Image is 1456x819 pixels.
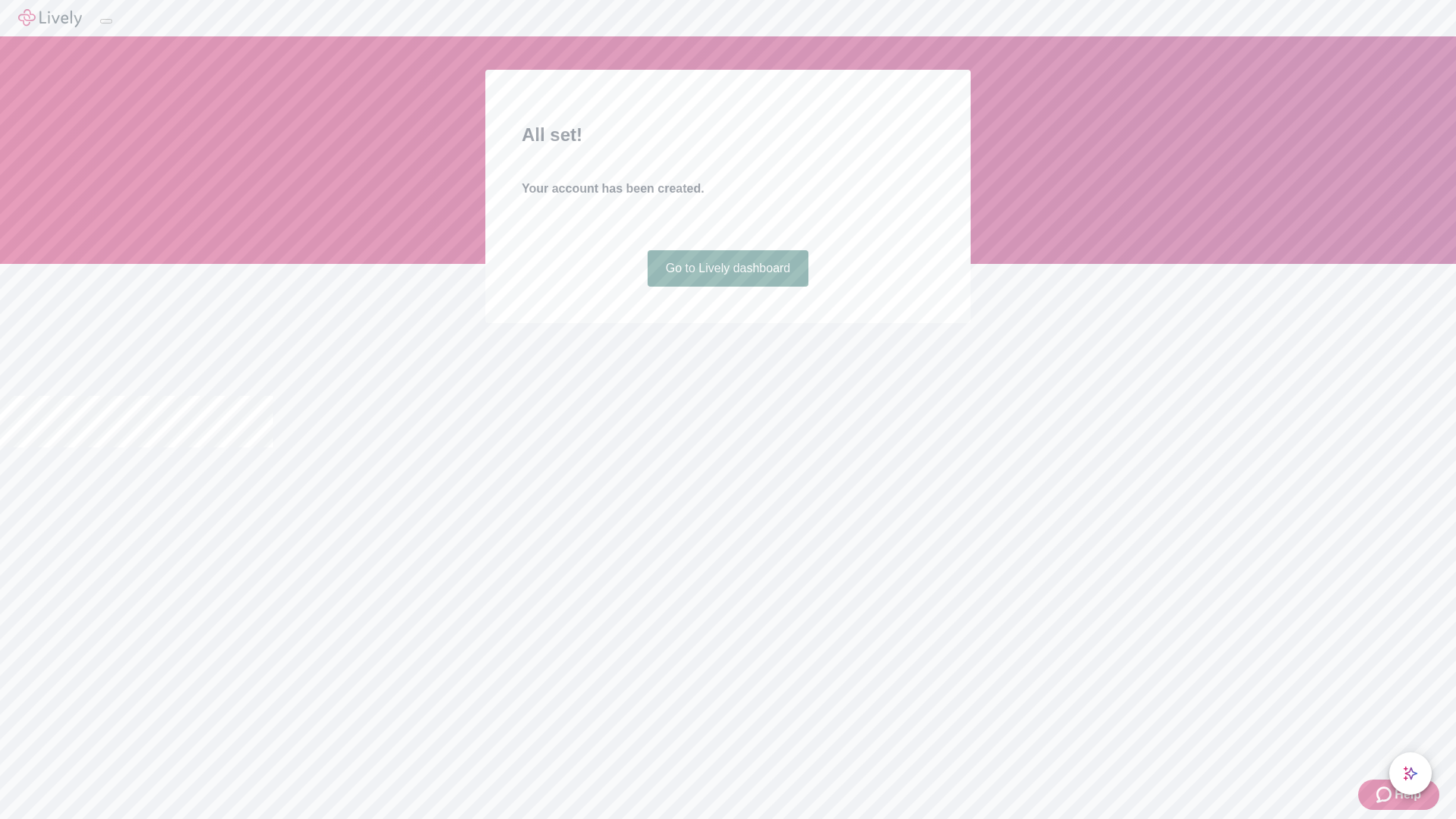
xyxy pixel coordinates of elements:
[1395,786,1421,804] span: Help
[1358,780,1439,810] button: Zendesk support iconHelp
[100,19,112,24] button: Log out
[1389,752,1432,795] button: chat
[648,250,809,287] a: Go to Lively dashboard
[1403,766,1418,781] svg: Lively AI Assistant
[522,121,934,149] h2: All set!
[18,9,82,27] img: Lively
[522,180,934,198] h4: Your account has been created.
[1376,786,1395,804] svg: Zendesk support icon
